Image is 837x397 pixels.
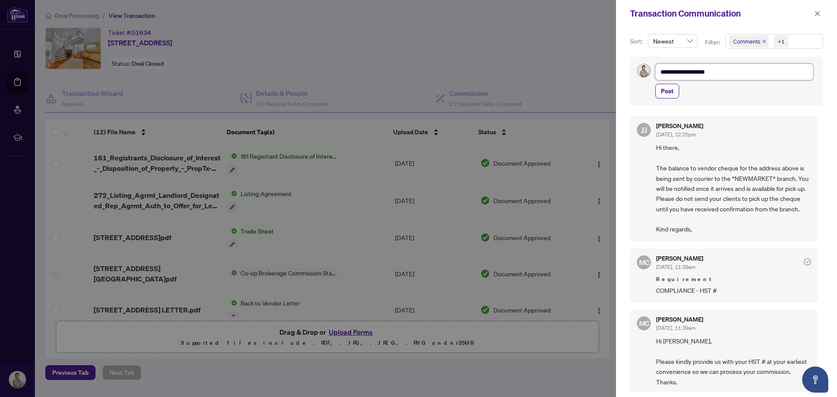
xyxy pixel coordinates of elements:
div: +1 [778,37,785,46]
h5: [PERSON_NAME] [656,123,703,129]
span: Post [661,84,674,98]
span: Newest [653,34,693,48]
div: Transaction Communication [630,7,812,20]
span: [DATE], 12:25pm [656,131,696,138]
h5: [PERSON_NAME] [656,255,703,261]
span: Requirement [656,275,811,284]
span: check-circle [804,258,811,265]
span: JJ [641,124,647,136]
p: Filter: [705,37,721,47]
span: Hi there, The balance to vendor cheque for the address above is being sent by courier to the *NEW... [656,143,811,234]
p: Sort: [630,37,644,46]
span: MC [639,257,649,268]
span: Comments [729,35,769,48]
span: close [814,10,820,17]
span: close [762,39,766,44]
span: [DATE], 11:39am [656,325,695,331]
button: Open asap [802,366,828,393]
span: [DATE], 11:39am [656,264,695,270]
img: Profile Icon [637,64,650,77]
span: MC [639,318,649,329]
span: Comments [733,37,760,46]
button: Post [655,84,679,98]
span: COMPLIANCE - HST # [656,285,811,295]
h5: [PERSON_NAME] [656,316,703,322]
